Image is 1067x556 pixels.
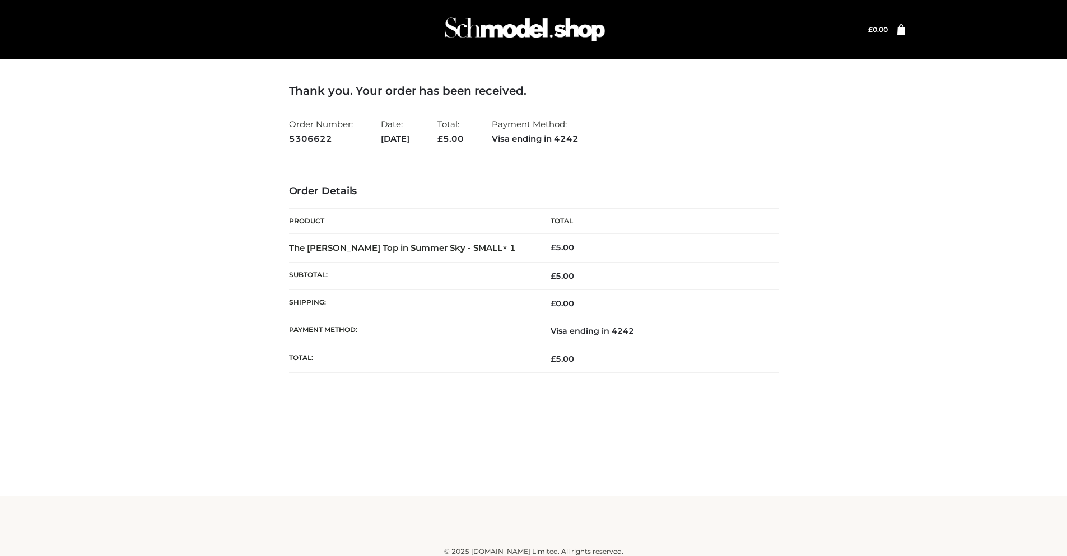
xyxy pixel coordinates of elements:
[381,114,409,148] li: Date:
[551,354,556,364] span: £
[551,242,556,253] span: £
[551,298,556,309] span: £
[289,84,779,97] h3: Thank you. Your order has been received.
[437,133,443,144] span: £
[551,354,574,364] span: 5.00
[868,25,888,34] bdi: 0.00
[289,242,516,253] strong: The [PERSON_NAME] Top in Summer Sky - SMALL
[502,242,516,253] strong: × 1
[551,271,574,281] span: 5.00
[289,185,779,198] h3: Order Details
[441,7,609,52] img: Schmodel Admin 964
[551,298,574,309] bdi: 0.00
[492,114,579,148] li: Payment Method:
[289,290,534,317] th: Shipping:
[551,271,556,281] span: £
[437,133,464,144] span: 5.00
[551,242,574,253] bdi: 5.00
[289,132,353,146] strong: 5306622
[289,262,534,289] th: Subtotal:
[492,132,579,146] strong: Visa ending in 4242
[534,209,779,234] th: Total
[289,317,534,345] th: Payment method:
[289,209,534,234] th: Product
[868,25,888,34] a: £0.00
[289,114,353,148] li: Order Number:
[381,132,409,146] strong: [DATE]
[289,345,534,372] th: Total:
[534,317,779,345] td: Visa ending in 4242
[868,25,873,34] span: £
[437,114,464,148] li: Total:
